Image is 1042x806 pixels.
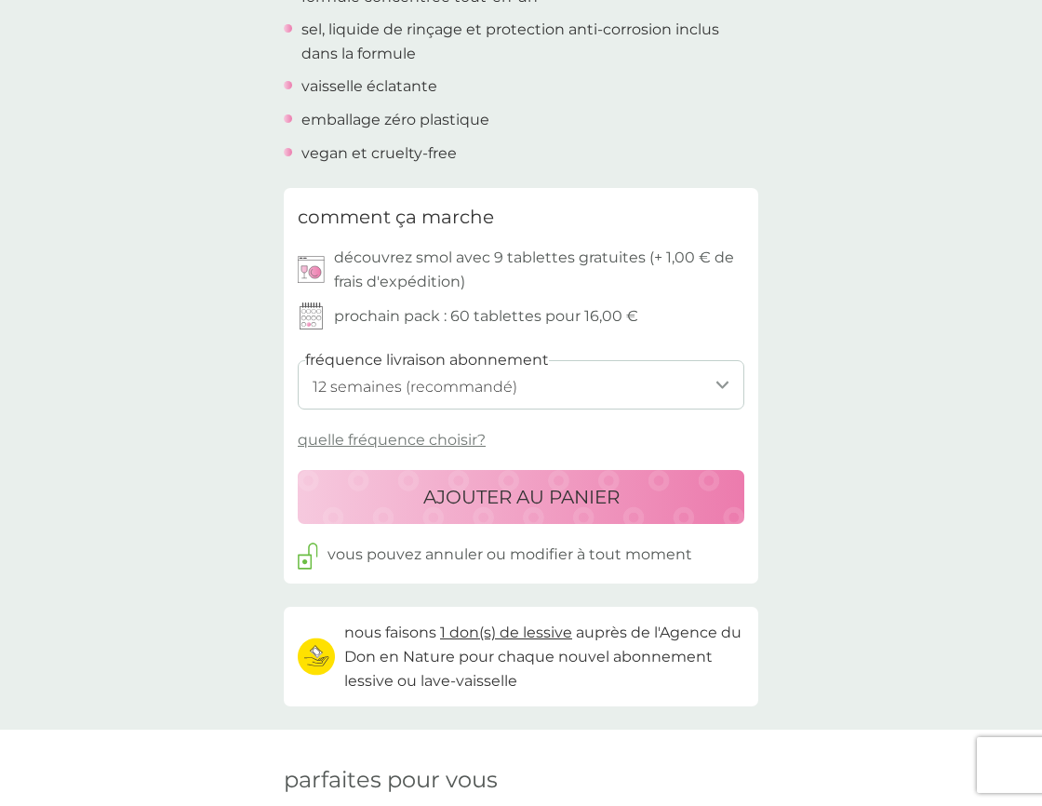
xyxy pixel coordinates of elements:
[301,141,457,166] p: vegan et cruelty-free
[334,304,638,329] p: prochain pack : 60 tablettes pour 16,00 €
[298,470,744,524] button: AJOUTER AU PANIER
[301,74,437,99] p: vaisselle éclatante
[298,428,486,452] p: quelle fréquence choisir?
[440,624,572,641] span: 1 don(s) de lessive
[334,246,744,293] p: découvrez smol avec 9 tablettes gratuites (+ 1,00 € de frais d'expédition)
[301,18,758,65] p: sel, liquide de rinçage et protection anti-corrosion inclus dans la formule
[298,202,494,232] h3: comment ça marche
[327,543,692,567] p: vous pouvez annuler ou modifier à tout moment
[284,767,758,794] h2: parfaites pour vous
[423,482,620,512] p: AJOUTER AU PANIER
[305,348,549,372] label: fréquence livraison abonnement
[301,108,489,132] p: emballage zéro plastique
[344,621,744,692] p: nous faisons auprès de l'Agence du Don en Nature pour chaque nouvel abonnement lessive ou lave-va...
